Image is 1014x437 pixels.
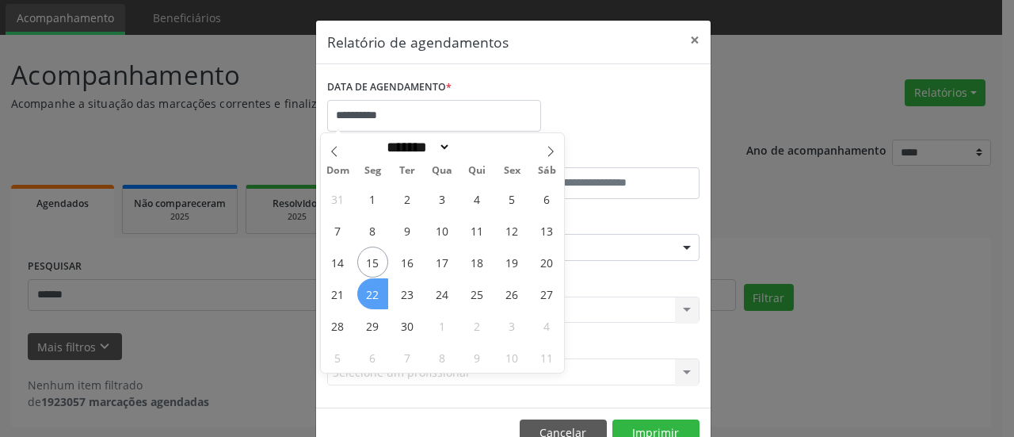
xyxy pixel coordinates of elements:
[322,278,353,309] span: Setembro 21, 2025
[532,278,562,309] span: Setembro 27, 2025
[462,342,493,373] span: Outubro 9, 2025
[425,166,459,176] span: Qua
[392,310,423,341] span: Setembro 30, 2025
[532,183,562,214] span: Setembro 6, 2025
[427,215,458,246] span: Setembro 10, 2025
[357,215,388,246] span: Setembro 8, 2025
[357,247,388,278] span: Setembro 15, 2025
[532,215,562,246] span: Setembro 13, 2025
[497,215,528,246] span: Setembro 12, 2025
[357,278,388,309] span: Setembro 22, 2025
[357,342,388,373] span: Outubro 6, 2025
[427,342,458,373] span: Outubro 8, 2025
[382,139,452,155] select: Month
[427,310,458,341] span: Outubro 1, 2025
[532,247,562,278] span: Setembro 20, 2025
[497,342,528,373] span: Outubro 10, 2025
[322,247,353,278] span: Setembro 14, 2025
[322,310,353,341] span: Setembro 28, 2025
[427,278,458,309] span: Setembro 24, 2025
[357,183,388,214] span: Setembro 1, 2025
[355,166,390,176] span: Seg
[390,166,425,176] span: Ter
[462,247,493,278] span: Setembro 18, 2025
[357,310,388,341] span: Setembro 29, 2025
[392,342,423,373] span: Outubro 7, 2025
[462,215,493,246] span: Setembro 11, 2025
[497,247,528,278] span: Setembro 19, 2025
[532,342,562,373] span: Outubro 11, 2025
[529,166,564,176] span: Sáb
[497,183,528,214] span: Setembro 5, 2025
[327,32,509,52] h5: Relatório de agendamentos
[462,310,493,341] span: Outubro 2, 2025
[679,21,711,59] button: Close
[392,247,423,278] span: Setembro 16, 2025
[427,183,458,214] span: Setembro 3, 2025
[517,143,700,167] label: ATÉ
[392,215,423,246] span: Setembro 9, 2025
[497,278,528,309] span: Setembro 26, 2025
[321,166,356,176] span: Dom
[497,310,528,341] span: Outubro 3, 2025
[392,278,423,309] span: Setembro 23, 2025
[427,247,458,278] span: Setembro 17, 2025
[322,183,353,214] span: Agosto 31, 2025
[459,166,494,176] span: Qui
[494,166,529,176] span: Sex
[532,310,562,341] span: Outubro 4, 2025
[322,215,353,246] span: Setembro 7, 2025
[322,342,353,373] span: Outubro 5, 2025
[451,139,503,155] input: Year
[327,75,452,100] label: DATA DE AGENDAMENTO
[462,278,493,309] span: Setembro 25, 2025
[462,183,493,214] span: Setembro 4, 2025
[392,183,423,214] span: Setembro 2, 2025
